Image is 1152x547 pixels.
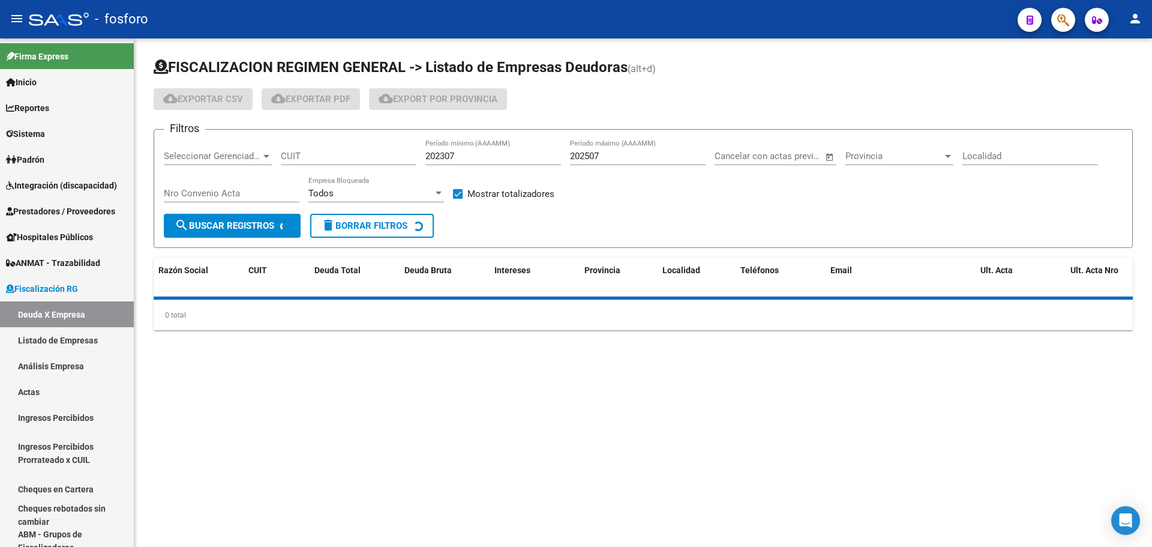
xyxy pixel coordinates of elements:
[10,11,24,26] mat-icon: menu
[6,76,37,89] span: Inicio
[6,231,93,244] span: Hospitales Públicos
[976,258,1066,297] datatable-header-cell: Ult. Acta
[6,282,78,295] span: Fiscalización RG
[154,300,1133,330] div: 0 total
[154,59,628,76] span: FISCALIZACION REGIMEN GENERAL -> Listado de Empresas Deudoras
[321,220,407,231] span: Borrar Filtros
[6,256,100,270] span: ANMAT - Trazabilidad
[154,258,244,297] datatable-header-cell: Razón Social
[163,91,178,106] mat-icon: cloud_download
[6,153,44,166] span: Padrón
[662,265,700,275] span: Localidad
[400,258,490,297] datatable-header-cell: Deuda Bruta
[490,258,580,297] datatable-header-cell: Intereses
[6,127,45,141] span: Sistema
[244,258,310,297] datatable-header-cell: CUIT
[310,214,434,238] button: Borrar Filtros
[379,94,497,104] span: Export por Provincia
[271,94,350,104] span: Exportar PDF
[271,91,286,106] mat-icon: cloud_download
[980,265,1013,275] span: Ult. Acta
[154,88,253,110] button: Exportar CSV
[740,265,779,275] span: Teléfonos
[845,151,943,162] span: Provincia
[658,258,736,297] datatable-header-cell: Localidad
[369,88,507,110] button: Export por Provincia
[158,265,208,275] span: Razón Social
[494,265,530,275] span: Intereses
[164,120,205,137] h3: Filtros
[1070,265,1118,275] span: Ult. Acta Nro
[314,265,361,275] span: Deuda Total
[310,258,400,297] datatable-header-cell: Deuda Total
[404,265,452,275] span: Deuda Bruta
[6,101,49,115] span: Reportes
[175,218,189,232] mat-icon: search
[6,50,68,63] span: Firma Express
[321,218,335,232] mat-icon: delete
[163,94,243,104] span: Exportar CSV
[628,63,656,74] span: (alt+d)
[95,6,148,32] span: - fosforo
[580,258,658,297] datatable-header-cell: Provincia
[823,150,836,164] button: Open calendar
[262,88,360,110] button: Exportar PDF
[248,265,267,275] span: CUIT
[467,187,554,201] span: Mostrar totalizadores
[175,220,274,231] span: Buscar Registros
[736,258,826,297] datatable-header-cell: Teléfonos
[6,179,117,192] span: Integración (discapacidad)
[164,151,261,162] span: Seleccionar Gerenciador
[1111,506,1140,535] div: Open Intercom Messenger
[1128,11,1142,26] mat-icon: person
[6,205,115,218] span: Prestadores / Proveedores
[308,188,334,199] span: Todos
[826,258,976,297] datatable-header-cell: Email
[830,265,852,275] span: Email
[584,265,620,275] span: Provincia
[164,214,301,238] button: Buscar Registros
[379,91,393,106] mat-icon: cloud_download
